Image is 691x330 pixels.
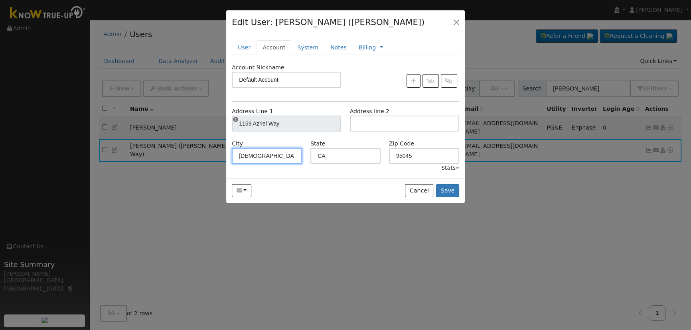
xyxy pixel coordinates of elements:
[232,16,424,29] h4: Edit User: [PERSON_NAME] ([PERSON_NAME])
[257,40,291,55] a: Account
[441,74,457,88] button: Unlink Account
[310,139,325,148] label: State
[232,107,273,116] label: Address Line 1
[441,164,459,172] div: Stats
[232,63,284,72] label: Account Nickname
[405,184,433,198] button: Cancel
[324,40,353,55] a: Notes
[232,116,341,132] input: Oops! Something went wrong.
[350,107,389,116] label: Address line 2
[422,74,439,88] button: Link Account
[359,43,376,52] a: Billing
[291,40,324,55] a: System
[436,184,459,198] button: Save
[232,184,251,198] button: mikenelson109@yahoo.com
[232,139,243,148] label: City
[232,40,257,55] a: User
[407,74,421,88] button: Create New Account
[389,139,414,148] label: Zip Code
